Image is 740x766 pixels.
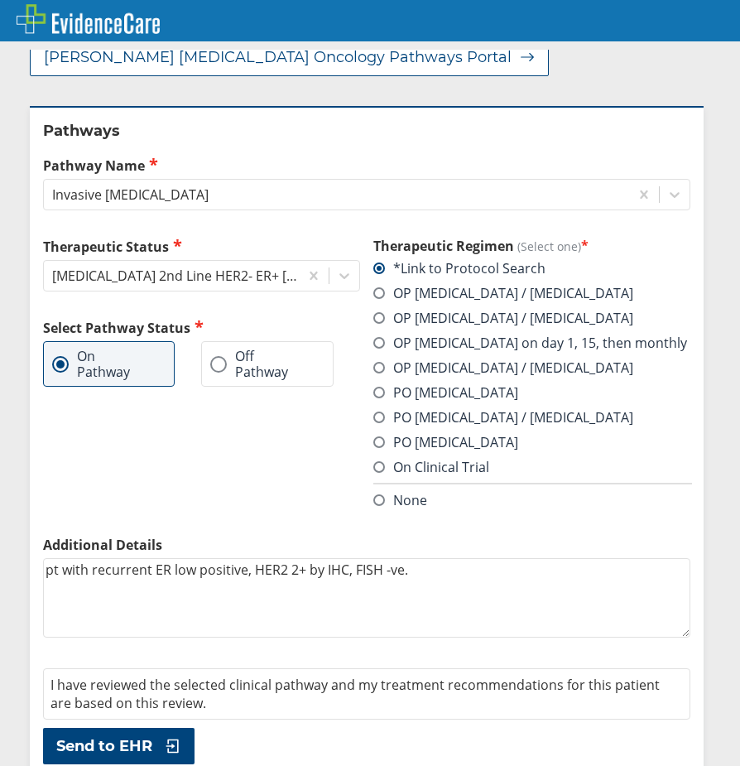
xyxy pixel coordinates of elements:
h3: Therapeutic Regimen [373,237,690,255]
h2: Select Pathway Status [43,318,360,337]
label: On Clinical Trial [373,458,489,476]
label: PO [MEDICAL_DATA] / [MEDICAL_DATA] [373,408,633,426]
textarea: pt with recurrent ER low positive, HER2 2+ by IHC, FISH -ve. [43,558,690,638]
div: Invasive [MEDICAL_DATA] [52,185,209,204]
label: Additional Details [43,536,690,554]
h2: Pathways [43,121,690,141]
label: PO [MEDICAL_DATA] [373,383,518,402]
label: Pathway Name [43,156,690,175]
label: Therapeutic Status [43,237,360,256]
div: [MEDICAL_DATA] 2nd Line HER2- ER+ [MEDICAL_DATA] Therapy [52,267,300,285]
button: [PERSON_NAME] [MEDICAL_DATA] Oncology Pathways Portal [30,38,549,76]
img: EvidenceCare [17,4,160,34]
label: None [373,491,427,509]
label: OP [MEDICAL_DATA] on day 1, 15, then monthly [373,334,687,352]
label: OP [MEDICAL_DATA] / [MEDICAL_DATA] [373,359,633,377]
span: Send to EHR [56,736,152,756]
label: OP [MEDICAL_DATA] / [MEDICAL_DATA] [373,284,633,302]
label: On Pathway [52,349,149,379]
label: OP [MEDICAL_DATA] / [MEDICAL_DATA] [373,309,633,327]
label: Off Pathway [210,349,308,379]
label: PO [MEDICAL_DATA] [373,433,518,451]
label: *Link to Protocol Search [373,259,545,277]
span: I have reviewed the selected clinical pathway and my treatment recommendations for this patient a... [50,676,660,712]
button: Send to EHR [43,728,195,764]
span: (Select one) [517,238,581,254]
span: [PERSON_NAME] [MEDICAL_DATA] Oncology Pathways Portal [44,47,512,67]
